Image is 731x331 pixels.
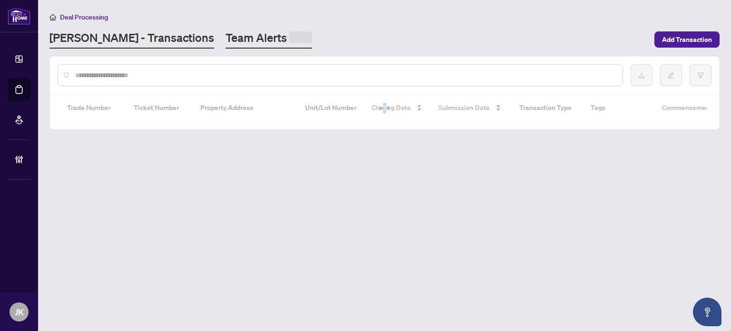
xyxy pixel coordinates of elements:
[660,64,682,86] button: edit
[693,298,721,326] button: Open asap
[49,14,56,20] span: home
[662,32,712,47] span: Add Transaction
[654,31,720,48] button: Add Transaction
[690,64,711,86] button: filter
[8,7,30,25] img: logo
[631,64,652,86] button: download
[226,30,312,49] a: Team Alerts
[15,305,24,319] span: JK
[60,13,108,21] span: Deal Processing
[49,30,214,49] a: [PERSON_NAME] - Transactions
